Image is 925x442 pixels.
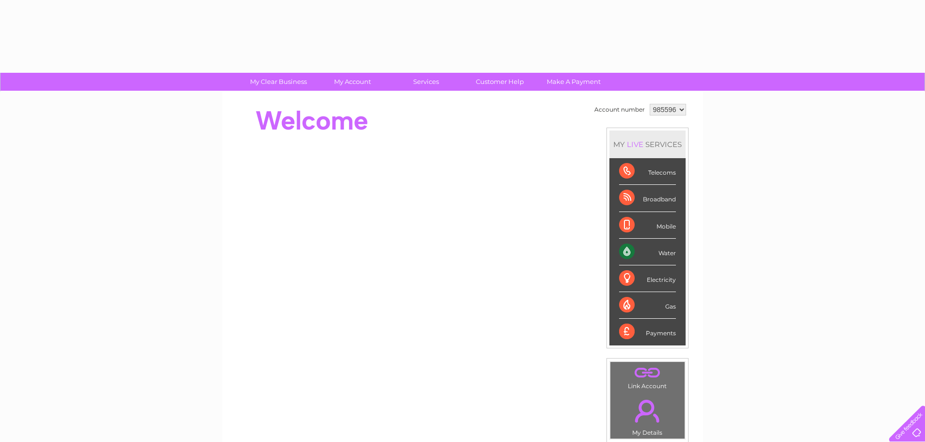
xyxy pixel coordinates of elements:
[238,73,319,91] a: My Clear Business
[534,73,614,91] a: Make A Payment
[592,101,647,118] td: Account number
[609,131,686,158] div: MY SERVICES
[625,140,645,149] div: LIVE
[619,185,676,212] div: Broadband
[312,73,392,91] a: My Account
[619,239,676,265] div: Water
[619,265,676,292] div: Electricity
[619,158,676,185] div: Telecoms
[613,364,682,381] a: .
[610,392,685,439] td: My Details
[619,292,676,319] div: Gas
[386,73,466,91] a: Services
[460,73,540,91] a: Customer Help
[619,212,676,239] div: Mobile
[610,361,685,392] td: Link Account
[613,394,682,428] a: .
[619,319,676,345] div: Payments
